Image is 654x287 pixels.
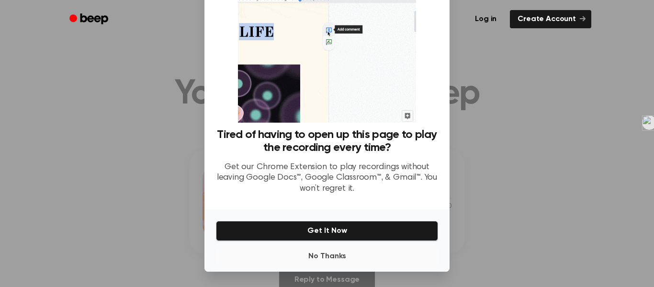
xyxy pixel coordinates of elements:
[216,162,438,195] p: Get our Chrome Extension to play recordings without leaving Google Docs™, Google Classroom™, & Gm...
[63,10,117,29] a: Beep
[467,10,504,28] a: Log in
[216,128,438,154] h3: Tired of having to open up this page to play the recording every time?
[216,221,438,241] button: Get It Now
[216,247,438,266] button: No Thanks
[510,10,591,28] a: Create Account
